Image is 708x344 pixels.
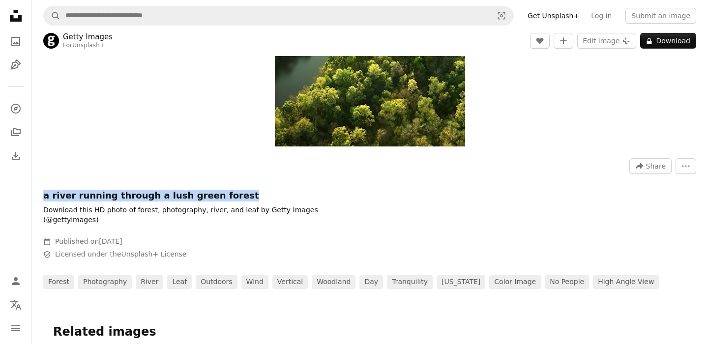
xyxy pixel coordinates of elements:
[43,6,514,26] form: Find visuals sitewide
[585,8,618,24] a: Log in
[53,324,686,340] h4: Related images
[6,295,26,315] button: Language
[196,275,237,289] a: outdoors
[625,8,696,24] button: Submit an image
[359,275,383,289] a: day
[241,275,268,289] a: wind
[554,33,573,49] button: Add to Collection
[640,33,696,49] button: Download
[72,42,105,49] a: Unsplash+
[78,275,132,289] a: photography
[577,33,636,49] button: Edit image
[43,33,59,49] img: Go to Getty Images's profile
[387,275,433,289] a: tranquility
[63,32,113,42] a: Getty Images
[6,99,26,118] a: Explore
[121,250,187,258] a: Unsplash+ License
[530,33,550,49] button: Like
[522,8,585,24] a: Get Unsplash+
[43,275,74,289] a: forest
[490,6,513,25] button: Visual search
[272,275,308,289] a: vertical
[44,6,60,25] button: Search Unsplash
[312,275,355,289] a: woodland
[437,275,485,289] a: [US_STATE]
[6,55,26,75] a: Illustrations
[6,6,26,28] a: Home — Unsplash
[55,250,186,259] span: Licensed under the
[99,237,122,245] time: August 30, 2022 at 6:21:44 PM GMT+8
[676,158,696,174] button: More Actions
[167,275,192,289] a: leaf
[55,237,122,245] span: Published on
[6,31,26,51] a: Photos
[136,275,163,289] a: river
[489,275,541,289] a: color image
[545,275,589,289] a: no people
[43,190,338,201] h1: a river running through a lush green forest
[6,318,26,338] button: Menu
[629,158,672,174] button: Share this image
[646,159,666,173] span: Share
[6,122,26,142] a: Collections
[43,205,338,225] p: Download this HD photo of forest, photography, river, and leaf by Getty Images (@gettyimages)
[6,271,26,291] a: Log in / Sign up
[6,146,26,166] a: Download History
[593,275,659,289] a: high angle view
[63,42,113,50] div: For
